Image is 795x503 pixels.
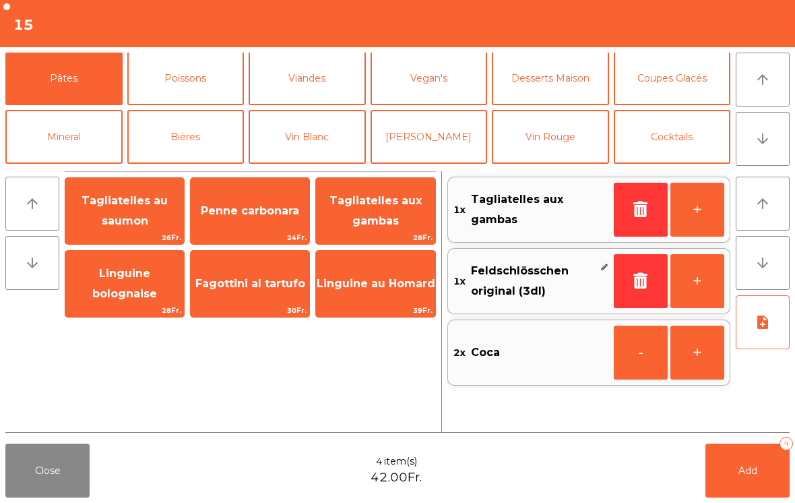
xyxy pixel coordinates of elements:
[13,15,34,35] h4: 15
[614,51,731,105] button: Coupes Glacés
[65,304,184,317] span: 28Fr.
[195,277,305,290] span: Fagottini al tartufo
[670,326,724,380] button: +
[5,444,90,498] button: Close
[705,444,790,498] button: Add4
[755,255,771,271] i: arrow_downward
[471,261,595,302] span: Feldschlösschen original (3dl)
[492,110,609,164] button: Vin Rouge
[736,236,790,290] button: arrow_downward
[471,189,608,231] span: Tagliatelles aux gambas
[471,343,500,363] span: Coca
[316,304,435,317] span: 39Fr.
[5,51,123,105] button: Pâtes
[755,71,771,88] i: arrow_upward
[738,465,757,477] span: Add
[371,110,488,164] button: [PERSON_NAME]
[24,196,40,212] i: arrow_upward
[755,196,771,212] i: arrow_upward
[736,112,790,166] button: arrow_downward
[127,51,245,105] button: Poissons
[371,469,422,487] span: 42.00Fr.
[670,254,724,308] button: +
[492,51,609,105] button: Desserts Maison
[329,194,422,227] span: Tagliatelles aux gambas
[201,204,299,217] span: Penne carbonara
[614,110,731,164] button: Cocktails
[92,267,157,300] span: Linguine bolognaise
[736,177,790,231] button: arrow_upward
[736,295,790,349] button: note_add
[453,343,466,363] span: 2x
[317,277,435,290] span: Linguine au Homard
[5,177,59,231] button: arrow_upward
[82,194,168,227] span: Tagliatelles au saumon
[5,236,59,290] button: arrow_downward
[191,304,309,317] span: 30Fr.
[453,261,466,302] span: 1x
[614,326,668,380] button: -
[453,189,466,231] span: 1x
[249,51,366,105] button: Viandes
[755,314,771,330] i: note_add
[376,454,383,469] span: 4
[316,231,435,244] span: 28Fr.
[65,231,184,244] span: 26Fr.
[384,454,417,469] span: item(s)
[249,110,366,164] button: Vin Blanc
[780,437,793,450] div: 4
[127,110,245,164] button: Bières
[670,183,724,237] button: +
[24,255,40,271] i: arrow_downward
[736,53,790,107] button: arrow_upward
[371,51,488,105] button: Vegan's
[5,110,123,164] button: Mineral
[755,131,771,147] i: arrow_downward
[191,231,309,244] span: 24Fr.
